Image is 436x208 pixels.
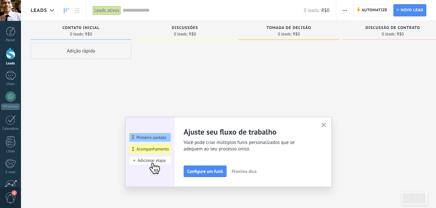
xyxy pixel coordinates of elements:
span: 0 leads: [382,32,396,36]
span: Tomada de decisão [267,26,311,30]
span: R$0 [85,32,92,36]
h2: Ajuste seu fluxo de trabalho [184,127,313,137]
div: Tomada de decisão [242,26,336,31]
span: Leads [31,7,47,14]
button: Configure um funil [184,165,227,177]
div: WhatsApp [1,104,20,110]
div: Discussões [138,26,232,31]
div: Leads ativos [93,6,121,15]
a: Automatize [354,4,390,16]
div: Painel [1,38,20,43]
span: R$0 [189,32,196,36]
span: 1 [12,190,17,195]
div: Leads [1,61,20,66]
div: Contato inicial [34,26,128,31]
span: Discussão de contrato [365,26,420,30]
div: Calendário [1,127,20,131]
button: Próxima dica [229,166,259,176]
div: Listas [1,149,20,154]
span: Você pode criar múltiplos funis personalizados que se adequem ao seu processo único. [184,139,313,152]
span: Automatize [361,5,387,16]
div: Chats [1,82,20,86]
span: 0 leads: [278,32,292,36]
span: Discussões [172,26,198,30]
span: R$0 [293,32,300,36]
span: 0 leads: [174,32,188,36]
div: Adição rápida [31,43,131,59]
span: R$0 [397,32,404,36]
span: 0 leads: [70,32,84,36]
span: Configure um funil [187,169,223,174]
span: Contato inicial [62,26,99,30]
span: Próxima dica [232,169,257,174]
span: Novo lead [401,5,423,16]
span: R$0 [321,7,330,14]
span: 0 leads: [304,7,319,14]
div: E-mail [1,170,20,175]
a: Novo lead [393,4,426,16]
